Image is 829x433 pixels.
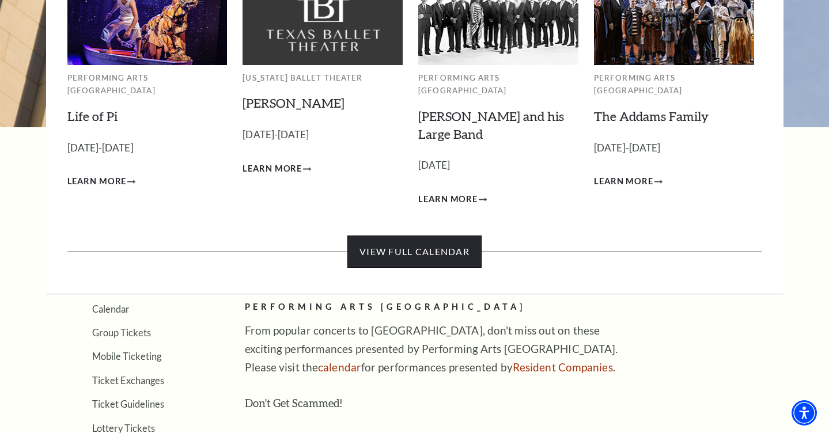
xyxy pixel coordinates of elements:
[418,157,578,174] p: [DATE]
[92,351,161,362] a: Mobile Ticketing
[418,192,478,207] span: Learn More
[245,300,619,314] h2: Performing Arts [GEOGRAPHIC_DATA]
[92,398,164,409] a: Ticket Guidelines
[792,400,817,426] div: Accessibility Menu
[347,236,482,268] a: View Full Calendar
[418,108,564,142] a: [PERSON_NAME] and his Large Band
[594,174,663,189] a: Learn More The Addams Family
[67,174,136,189] a: Learn More Life of Pi
[67,71,228,97] p: Performing Arts [GEOGRAPHIC_DATA]
[594,71,754,97] p: Performing Arts [GEOGRAPHIC_DATA]
[243,162,302,176] span: Learn More
[92,303,130,314] a: Calendar
[594,108,709,124] a: The Addams Family
[243,127,403,143] p: [DATE]-[DATE]
[243,71,403,85] p: [US_STATE] Ballet Theater
[92,327,151,338] a: Group Tickets
[513,360,613,374] a: Resident Companies
[418,192,487,207] a: Learn More Lyle Lovett and his Large Band
[92,375,164,386] a: Ticket Exchanges
[67,140,228,157] p: [DATE]-[DATE]
[243,95,345,111] a: [PERSON_NAME]
[594,174,653,189] span: Learn More
[67,108,118,124] a: Life of Pi
[245,394,619,412] h3: Don't Get Scammed!
[594,140,754,157] p: [DATE]-[DATE]
[318,360,361,374] a: calendar
[243,162,311,176] a: Learn More Peter Pan
[418,71,578,97] p: Performing Arts [GEOGRAPHIC_DATA]
[245,321,619,377] p: From popular concerts to [GEOGRAPHIC_DATA], don't miss out on these exciting performances present...
[67,174,127,189] span: Learn More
